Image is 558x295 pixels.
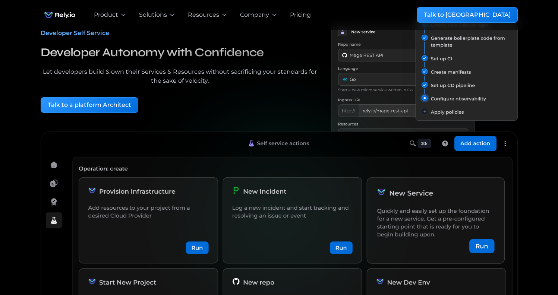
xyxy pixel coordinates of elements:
[331,16,517,131] a: open lightbox
[417,7,518,23] a: Talk to [GEOGRAPHIC_DATA]
[94,10,118,19] div: Product
[290,10,311,19] a: Pricing
[41,7,79,22] a: home
[41,44,320,61] h3: Developer Autonomy with Confidence
[41,97,138,113] a: Talk to a platform Architect
[139,10,167,19] div: Solutions
[424,10,511,19] div: Talk to [GEOGRAPHIC_DATA]
[188,10,219,19] div: Resources
[509,246,548,285] iframe: Chatbot
[41,67,320,85] div: Let developers build & own their Services & Resources without sacrificing your standards for the ...
[48,101,131,110] div: Talk to a platform Architect
[41,7,79,22] img: Rely.io logo
[41,29,320,38] div: Developer Self Service
[240,10,269,19] div: Company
